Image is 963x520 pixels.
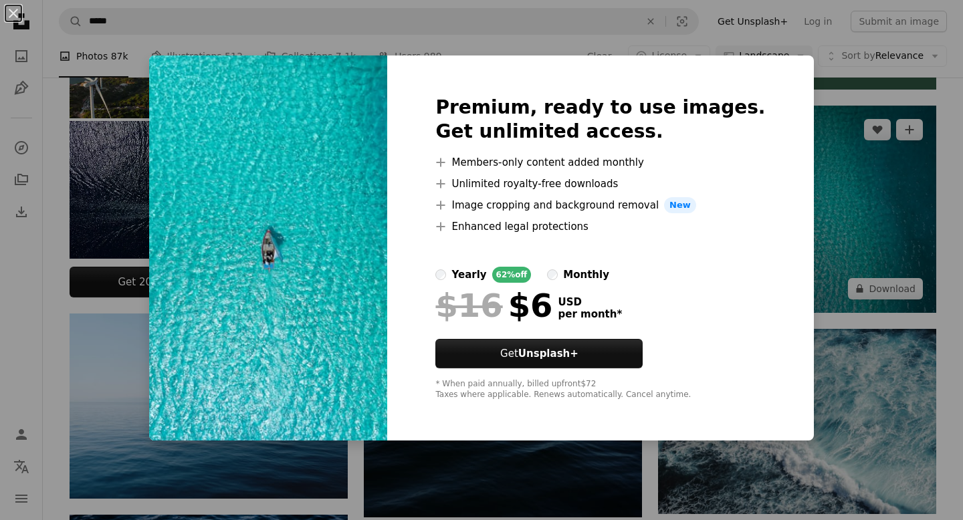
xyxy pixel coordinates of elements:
li: Enhanced legal protections [435,219,765,235]
span: per month * [558,308,622,320]
img: premium_photo-1669274936462-5ac9832ba708 [149,55,387,440]
div: 62% off [492,267,532,283]
input: monthly [547,269,558,280]
div: $6 [435,288,552,323]
div: * When paid annually, billed upfront $72 Taxes where applicable. Renews automatically. Cancel any... [435,379,765,400]
div: yearly [451,267,486,283]
li: Unlimited royalty-free downloads [435,176,765,192]
li: Members-only content added monthly [435,154,765,170]
h2: Premium, ready to use images. Get unlimited access. [435,96,765,144]
div: monthly [563,267,609,283]
span: $16 [435,288,502,323]
input: yearly62%off [435,269,446,280]
strong: Unsplash+ [518,348,578,360]
span: USD [558,296,622,308]
span: New [664,197,696,213]
li: Image cropping and background removal [435,197,765,213]
button: GetUnsplash+ [435,339,643,368]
